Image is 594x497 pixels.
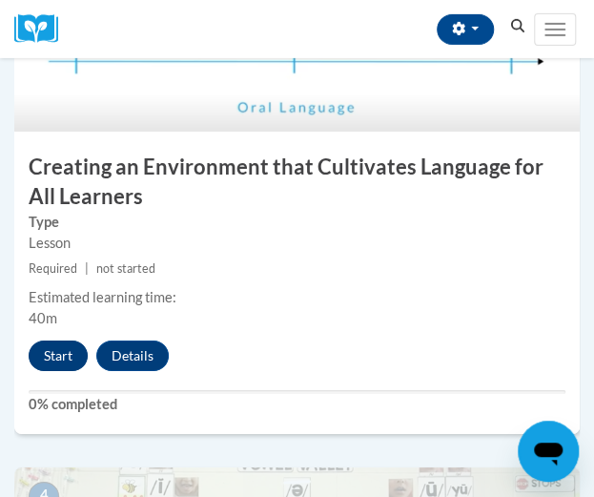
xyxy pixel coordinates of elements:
[29,287,565,308] div: Estimated learning time:
[29,212,565,233] label: Type
[437,14,494,45] button: Account Settings
[29,233,565,254] div: Lesson
[14,14,72,44] img: Logo brand
[518,421,579,482] iframe: Button to launch messaging window
[85,261,89,276] span: |
[503,15,532,38] button: Search
[96,261,154,276] span: not started
[96,341,169,371] button: Details
[29,310,57,326] span: 40m
[14,14,72,44] a: Cox Campus
[29,261,77,276] span: Required
[14,153,580,212] h3: Creating an Environment that Cultivates Language for All Learners
[29,341,88,371] button: Start
[29,394,565,415] label: 0% completed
